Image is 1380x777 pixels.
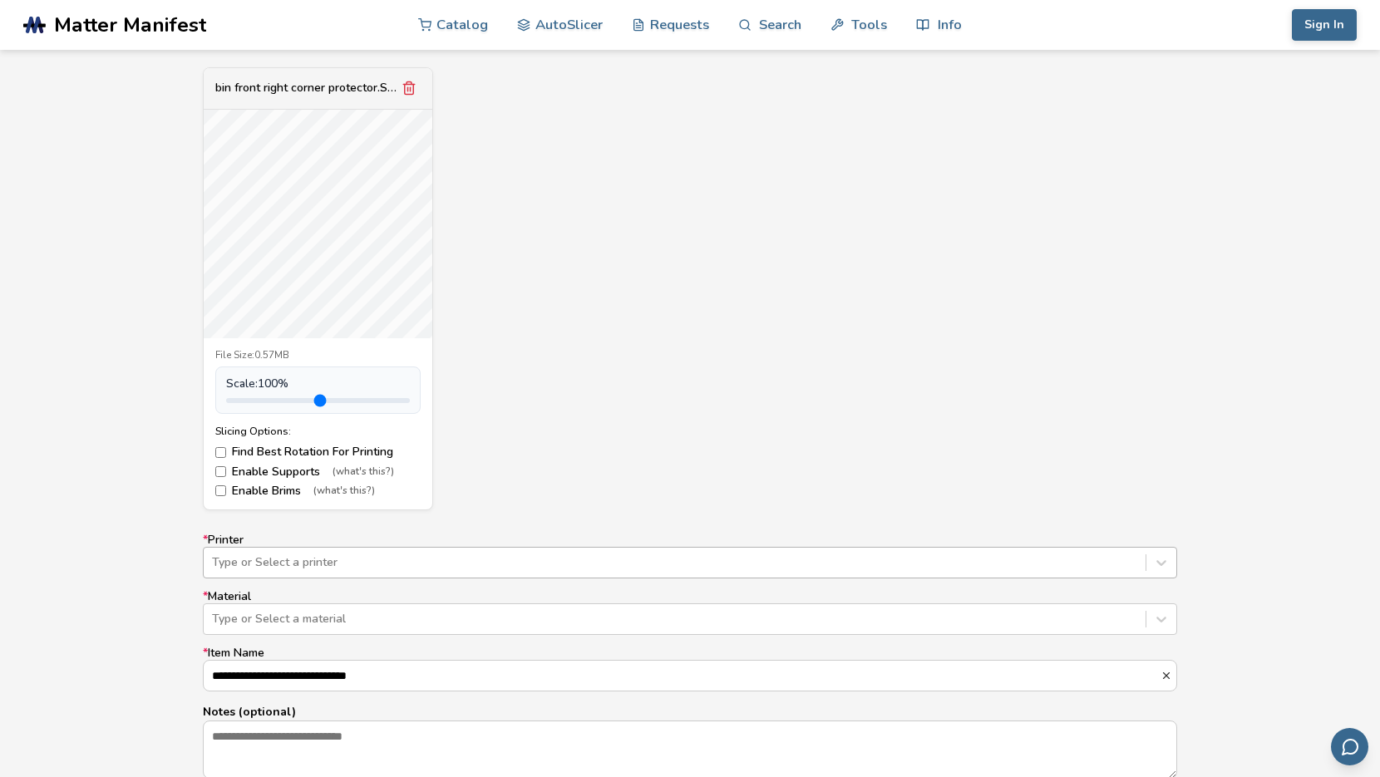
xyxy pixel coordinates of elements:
[397,76,421,100] button: Remove model
[215,447,226,458] input: Find Best Rotation For Printing
[54,13,206,37] span: Matter Manifest
[1331,728,1368,765] button: Send feedback via email
[204,661,1161,691] input: *Item Name
[203,647,1177,691] label: Item Name
[1161,670,1176,681] button: *Item Name
[215,485,226,496] input: Enable Brims(what's this?)
[212,556,215,569] input: *PrinterType or Select a printer
[313,485,375,497] span: (what's this?)
[203,703,1177,720] p: Notes (optional)
[212,612,215,626] input: *MaterialType or Select a material
[215,445,421,459] label: Find Best Rotation For Printing
[203,590,1177,635] label: Material
[226,377,288,391] span: Scale: 100 %
[215,425,421,437] div: Slicing Options:
[1292,9,1357,41] button: Sign In
[333,466,394,478] span: (what's this?)
[215,484,421,498] label: Enable Brims
[215,350,421,361] div: File Size: 0.57MB
[215,466,226,477] input: Enable Supports(what's this?)
[215,465,421,479] label: Enable Supports
[203,534,1177,578] label: Printer
[215,81,397,95] div: bin front right corner protector.STL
